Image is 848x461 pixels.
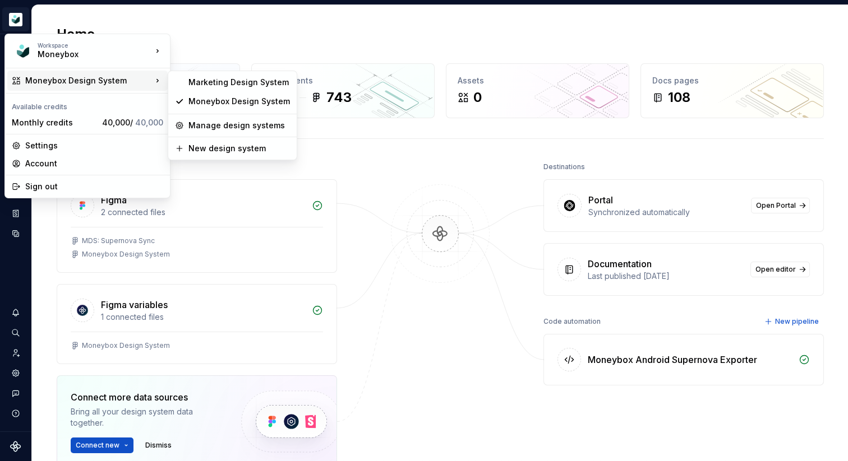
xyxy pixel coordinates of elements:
div: Manage design systems [188,120,290,131]
div: Moneybox Design System [25,75,152,86]
div: Moneybox Design System [188,96,290,107]
div: Workspace [38,42,152,49]
span: 40,000 / [102,118,163,127]
div: Marketing Design System [188,77,290,88]
div: Moneybox [38,49,133,60]
div: Monthly credits [12,117,98,128]
div: Available credits [7,96,168,114]
div: Settings [25,140,163,151]
span: 40,000 [135,118,163,127]
div: New design system [188,143,290,154]
img: 9de6ca4a-8ec4-4eed-b9a2-3d312393a40a.png [13,41,33,61]
div: Account [25,158,163,169]
div: Sign out [25,181,163,192]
